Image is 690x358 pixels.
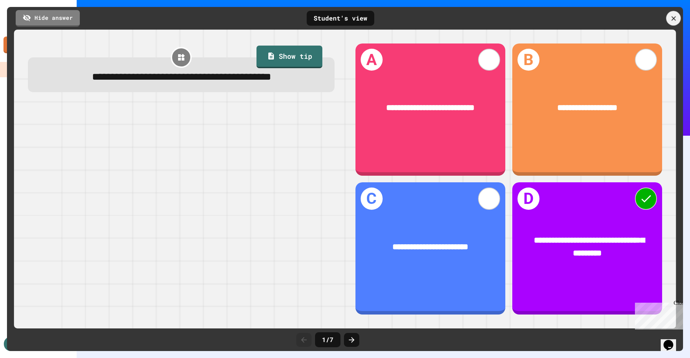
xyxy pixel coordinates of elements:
[632,300,683,329] iframe: chat widget
[16,10,80,27] a: Hide answer
[361,188,383,209] h1: C
[517,188,539,209] h1: D
[361,49,383,71] h1: A
[256,46,322,68] a: Show tip
[661,330,683,351] iframe: chat widget
[307,11,374,26] div: Student's view
[3,3,48,44] div: Chat with us now!Close
[315,332,340,347] div: 1 / 7
[517,49,539,71] h1: B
